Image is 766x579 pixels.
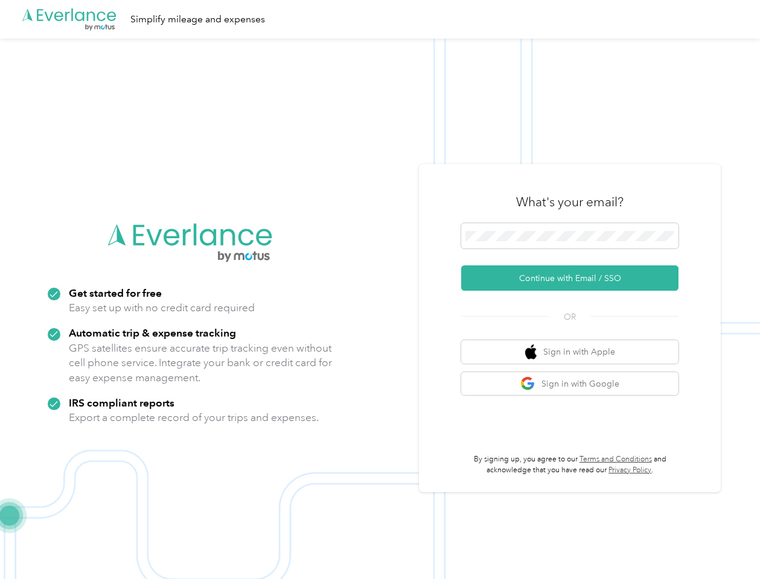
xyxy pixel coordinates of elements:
p: By signing up, you agree to our and acknowledge that you have read our . [461,454,678,475]
strong: IRS compliant reports [69,396,174,409]
button: Continue with Email / SSO [461,265,678,291]
img: apple logo [525,344,537,359]
div: Simplify mileage and expenses [130,12,265,27]
p: GPS satellites ensure accurate trip tracking even without cell phone service. Integrate your bank... [69,341,333,385]
p: Export a complete record of your trips and expenses. [69,410,319,425]
span: OR [549,311,591,323]
p: Easy set up with no credit card required [69,300,255,315]
a: Terms and Conditions [579,455,652,464]
img: google logo [520,376,535,391]
button: apple logoSign in with Apple [461,340,678,364]
strong: Automatic trip & expense tracking [69,326,236,339]
a: Privacy Policy [608,466,651,475]
strong: Get started for free [69,286,162,299]
h3: What's your email? [516,194,624,210]
button: google logoSign in with Google [461,372,678,396]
